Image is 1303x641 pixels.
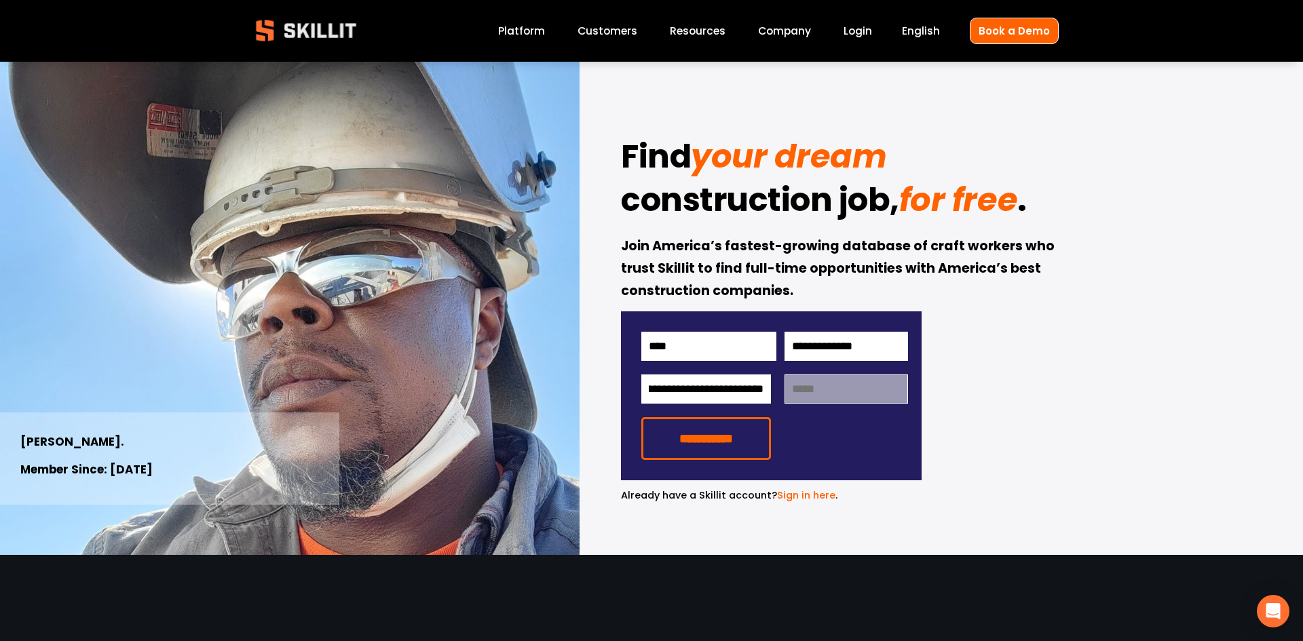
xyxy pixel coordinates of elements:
[621,175,899,231] strong: construction job,
[899,177,1017,222] em: for free
[20,461,153,480] strong: Member Since: [DATE]
[621,236,1057,303] strong: Join America’s fastest-growing database of craft workers who trust Skillit to find full-time oppo...
[1257,595,1289,627] div: Open Intercom Messenger
[691,134,886,179] em: your dream
[621,132,691,187] strong: Find
[20,433,124,452] strong: [PERSON_NAME].
[621,488,777,502] span: Already have a Skillit account?
[902,22,940,40] div: language picker
[970,18,1059,44] a: Book a Demo
[498,22,545,40] a: Platform
[902,23,940,39] span: English
[244,10,368,51] img: Skillit
[670,23,725,39] span: Resources
[670,22,725,40] a: folder dropdown
[578,22,637,40] a: Customers
[758,22,811,40] a: Company
[1017,175,1027,231] strong: .
[844,22,872,40] a: Login
[777,488,835,502] a: Sign in here
[621,488,922,503] p: .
